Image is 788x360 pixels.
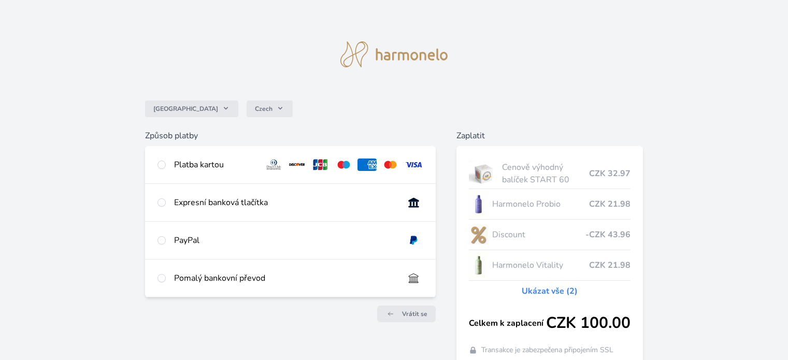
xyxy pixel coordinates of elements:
img: logo.svg [340,41,448,67]
span: Vrátit se [402,310,427,318]
img: start.jpg [469,161,498,186]
img: discount-lo.png [469,222,489,248]
div: Pomalý bankovní převod [174,272,395,284]
span: Harmonelo Vitality [492,259,589,271]
span: Harmonelo Probio [492,198,589,210]
img: diners.svg [264,159,283,171]
span: -CZK 43.96 [585,228,631,241]
span: Transakce je zabezpečena připojením SSL [481,345,613,355]
img: amex.svg [357,159,377,171]
button: [GEOGRAPHIC_DATA] [145,100,238,117]
img: CLEAN_VITALITY_se_stinem_x-lo.jpg [469,252,489,278]
img: mc.svg [381,159,400,171]
span: CZK 32.97 [589,167,631,180]
img: discover.svg [288,159,307,171]
span: Czech [255,105,273,113]
img: visa.svg [404,159,423,171]
span: Celkem k zaplacení [469,317,546,329]
div: Expresní banková tlačítka [174,196,395,209]
h6: Způsob platby [145,129,435,142]
div: PayPal [174,234,395,247]
img: bankTransfer_IBAN.svg [404,272,423,284]
span: CZK 21.98 [589,259,631,271]
span: CZK 21.98 [589,198,631,210]
h6: Zaplatit [456,129,643,142]
span: CZK 100.00 [546,314,631,333]
button: Czech [247,100,293,117]
span: [GEOGRAPHIC_DATA] [153,105,218,113]
img: maestro.svg [334,159,353,171]
a: Ukázat vše (2) [522,285,578,297]
img: onlineBanking_CZ.svg [404,196,423,209]
span: Discount [492,228,585,241]
img: jcb.svg [311,159,330,171]
div: Platba kartou [174,159,256,171]
a: Vrátit se [377,306,436,322]
span: Cenově výhodný balíček START 60 [502,161,589,186]
img: CLEAN_PROBIO_se_stinem_x-lo.jpg [469,191,489,217]
img: paypal.svg [404,234,423,247]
